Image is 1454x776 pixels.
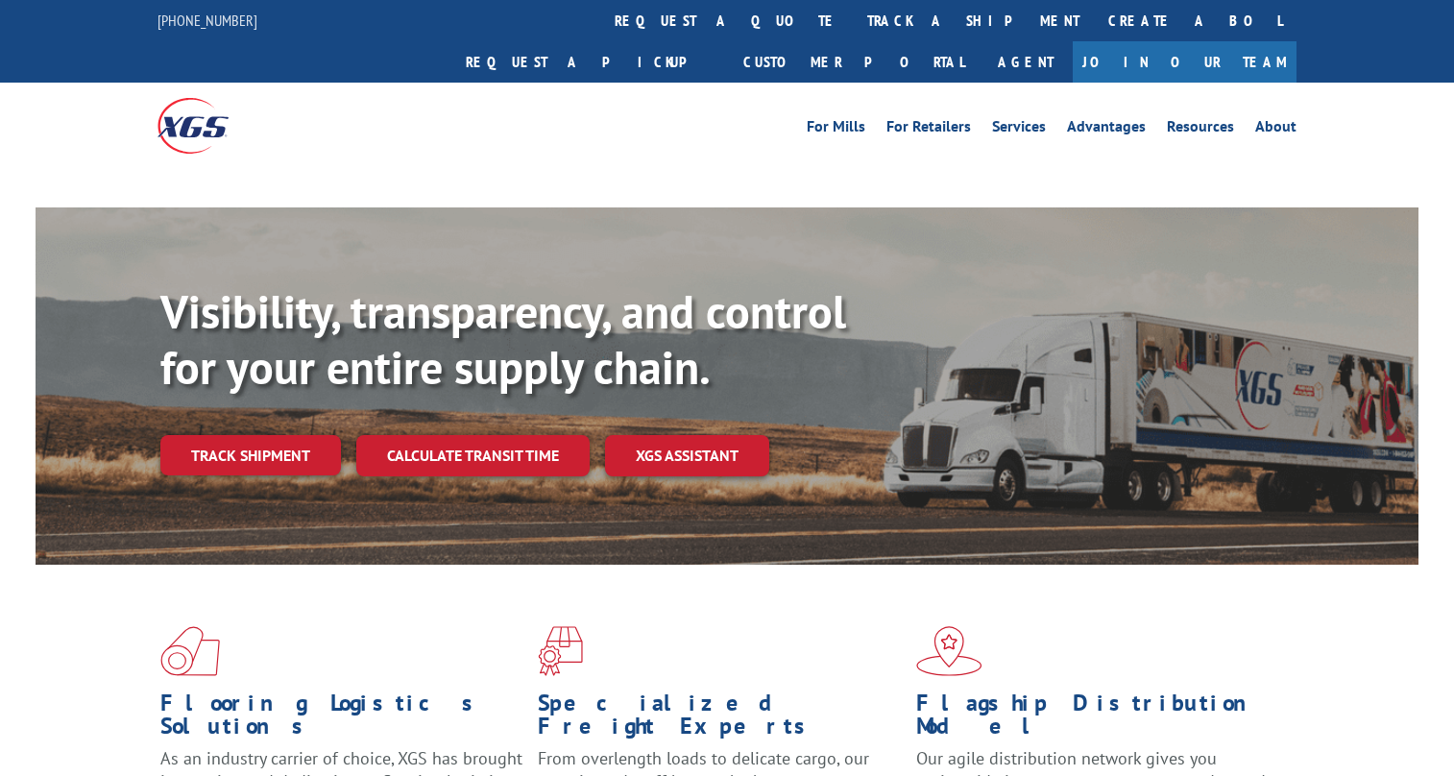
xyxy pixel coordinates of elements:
[160,281,846,397] b: Visibility, transparency, and control for your entire supply chain.
[538,626,583,676] img: xgs-icon-focused-on-flooring-red
[356,435,590,476] a: Calculate transit time
[158,11,257,30] a: [PHONE_NUMBER]
[1167,119,1234,140] a: Resources
[160,626,220,676] img: xgs-icon-total-supply-chain-intelligence-red
[729,41,979,83] a: Customer Portal
[916,626,982,676] img: xgs-icon-flagship-distribution-model-red
[992,119,1046,140] a: Services
[979,41,1073,83] a: Agent
[1067,119,1146,140] a: Advantages
[807,119,865,140] a: For Mills
[1255,119,1296,140] a: About
[538,691,901,747] h1: Specialized Freight Experts
[916,691,1279,747] h1: Flagship Distribution Model
[1073,41,1296,83] a: Join Our Team
[160,435,341,475] a: Track shipment
[451,41,729,83] a: Request a pickup
[886,119,971,140] a: For Retailers
[605,435,769,476] a: XGS ASSISTANT
[160,691,523,747] h1: Flooring Logistics Solutions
